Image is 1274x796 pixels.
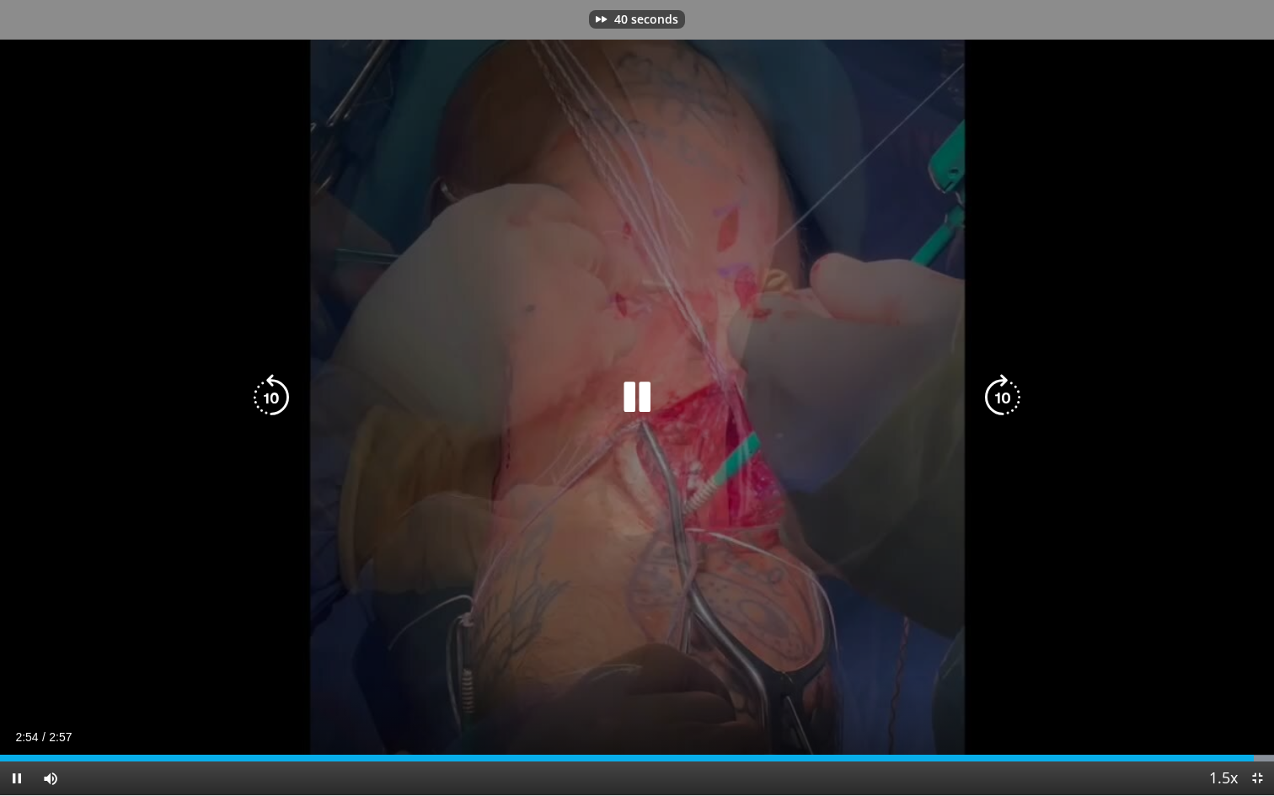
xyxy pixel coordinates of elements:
[1240,761,1274,795] button: Exit Fullscreen
[614,13,678,25] p: 40 seconds
[42,730,45,744] span: /
[1207,761,1240,795] button: Playback Rate
[34,761,67,795] button: Mute
[15,730,38,744] span: 2:54
[49,730,72,744] span: 2:57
